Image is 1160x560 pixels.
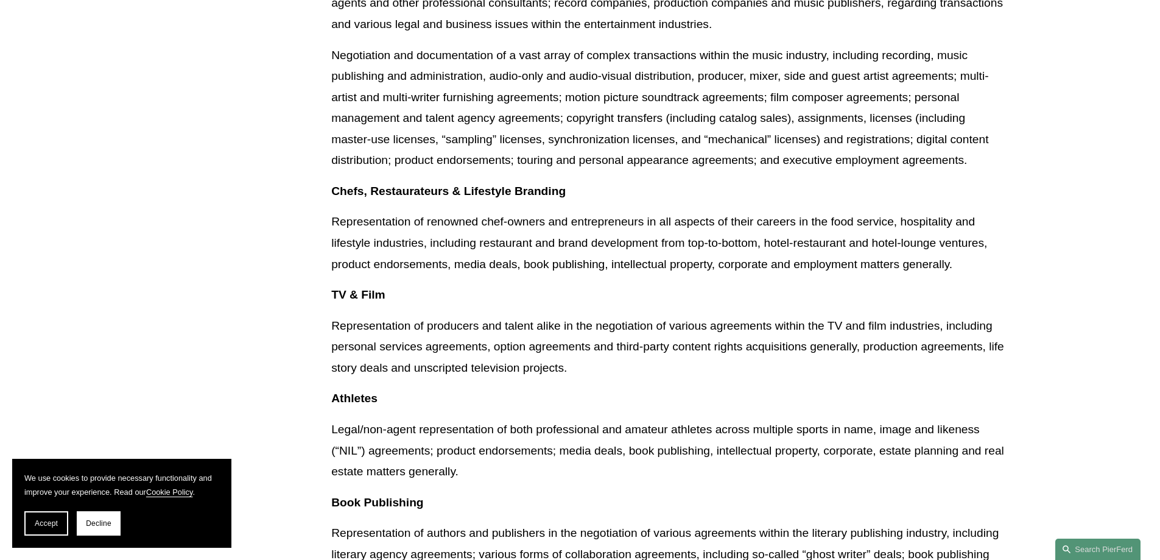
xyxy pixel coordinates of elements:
[146,487,193,497] a: Cookie Policy
[86,519,111,528] span: Decline
[331,211,1006,275] p: Representation of renowned chef-owners and entrepreneurs in all aspects of their careers in the f...
[331,288,385,301] strong: TV & Film
[331,185,566,197] strong: Chefs, Restaurateurs & Lifestyle Branding
[35,519,58,528] span: Accept
[12,459,231,548] section: Cookie banner
[331,496,423,509] strong: Book Publishing
[331,392,378,405] strong: Athletes
[77,511,121,536] button: Decline
[24,471,219,499] p: We use cookies to provide necessary functionality and improve your experience. Read our .
[331,419,1006,483] p: Legal/non-agent representation of both professional and amateur athletes across multiple sports i...
[331,316,1006,379] p: Representation of producers and talent alike in the negotiation of various agreements within the ...
[331,45,1006,171] p: Negotiation and documentation of a vast array of complex transactions within the music industry, ...
[24,511,68,536] button: Accept
[1055,539,1141,560] a: Search this site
